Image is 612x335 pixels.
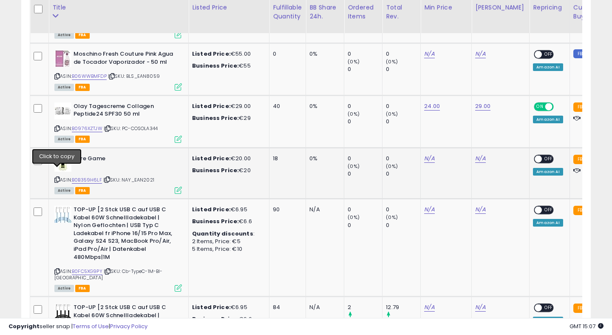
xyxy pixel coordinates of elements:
[386,65,420,73] div: 0
[386,170,420,178] div: 0
[273,206,299,213] div: 90
[309,206,337,213] div: N/A
[573,49,590,58] small: FBM
[348,111,360,117] small: (0%)
[8,323,147,331] div: seller snap | |
[309,102,337,110] div: 0%
[192,218,263,225] div: €6.6
[73,322,109,330] a: Terms of Use
[192,230,263,238] div: :
[533,116,563,123] div: Amazon AI
[535,103,545,110] span: ON
[475,50,485,58] a: N/A
[192,206,263,213] div: €6.95
[192,205,231,213] b: Listed Price:
[54,102,71,119] img: 4164Liq35xL._SL40_.jpg
[192,230,253,238] b: Quantity discounts
[475,154,485,163] a: N/A
[552,103,566,110] span: OFF
[192,102,263,110] div: €29.00
[386,214,398,221] small: (0%)
[424,50,434,58] a: N/A
[54,155,71,172] img: 31Ial3LPs1L._SL40_.jpg
[424,154,434,163] a: N/A
[475,205,485,214] a: N/A
[424,102,440,111] a: 24.00
[348,50,382,58] div: 0
[72,125,102,132] a: B0976XZTJW
[386,118,420,125] div: 0
[54,50,182,90] div: ASIN:
[108,73,160,79] span: | SKU: BLS_EAN8059
[75,84,90,91] span: FBA
[273,304,299,311] div: 84
[54,155,182,193] div: ASIN:
[192,303,231,311] b: Listed Price:
[192,154,231,162] b: Listed Price:
[54,187,74,194] span: All listings currently available for purchase on Amazon
[192,217,239,225] b: Business Price:
[542,51,555,58] span: OFF
[475,303,485,312] a: N/A
[75,136,90,143] span: FBA
[348,304,382,311] div: 2
[386,221,420,229] div: 0
[54,102,182,142] div: ASIN:
[74,155,177,165] b: Pure Game
[75,31,90,39] span: FBA
[424,303,434,312] a: N/A
[192,167,263,174] div: €20
[386,102,420,110] div: 0
[72,176,102,184] a: B0B359H6LF
[348,118,382,125] div: 0
[192,62,263,70] div: €55
[273,50,299,58] div: 0
[542,304,555,312] span: OFF
[533,3,566,12] div: Repricing
[542,155,555,162] span: OFF
[74,50,177,68] b: Moschino Fresh Couture Pink Agua de Tocador Vaporizador - 50 ml
[309,304,337,311] div: N/A
[348,3,379,21] div: Ordered Items
[54,304,71,321] img: 41zcCEe4+4L._SL40_.jpg
[192,166,239,174] b: Business Price:
[192,50,231,58] b: Listed Price:
[348,155,382,162] div: 0
[273,102,299,110] div: 40
[348,170,382,178] div: 0
[348,65,382,73] div: 0
[192,238,263,245] div: 2 Items, Price: €5
[533,219,563,227] div: Amazon AI
[386,163,398,170] small: (0%)
[475,3,526,12] div: [PERSON_NAME]
[475,102,490,111] a: 29.00
[192,114,239,122] b: Business Price:
[192,3,266,12] div: Listed Price
[75,187,90,194] span: FBA
[573,206,589,215] small: FBA
[348,163,360,170] small: (0%)
[54,268,163,281] span: | SKU: Cb-TypeC-1M-Bl-[GEOGRAPHIC_DATA]
[54,84,74,91] span: All listings currently available for purchase on Amazon
[309,3,340,21] div: BB Share 24h.
[573,102,589,112] small: FBA
[273,155,299,162] div: 18
[74,206,177,263] b: TOP-UP [2 Stck USB C auf USB C Kabel 60W Schnellladekabel | Nylon Geflochten | USB Typ C Ladekabe...
[75,285,90,292] span: FBA
[110,322,147,330] a: Privacy Policy
[533,63,563,71] div: Amazon AI
[72,268,102,275] a: B0FC5XG9PY
[573,155,589,164] small: FBA
[573,304,589,313] small: FBA
[386,206,420,213] div: 0
[192,304,263,311] div: €6.95
[386,155,420,162] div: 0
[309,155,337,162] div: 0%
[192,62,239,70] b: Business Price:
[74,102,177,120] b: Olay Tagescreme Collagen Peptide24 SPF30 50 ml
[533,168,563,176] div: Amazon AI
[386,3,417,21] div: Total Rev.
[104,125,158,132] span: | SKU: PC-COSOLA344
[54,50,71,67] img: 41M69fKqQGL._SL40_.jpg
[348,214,360,221] small: (0%)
